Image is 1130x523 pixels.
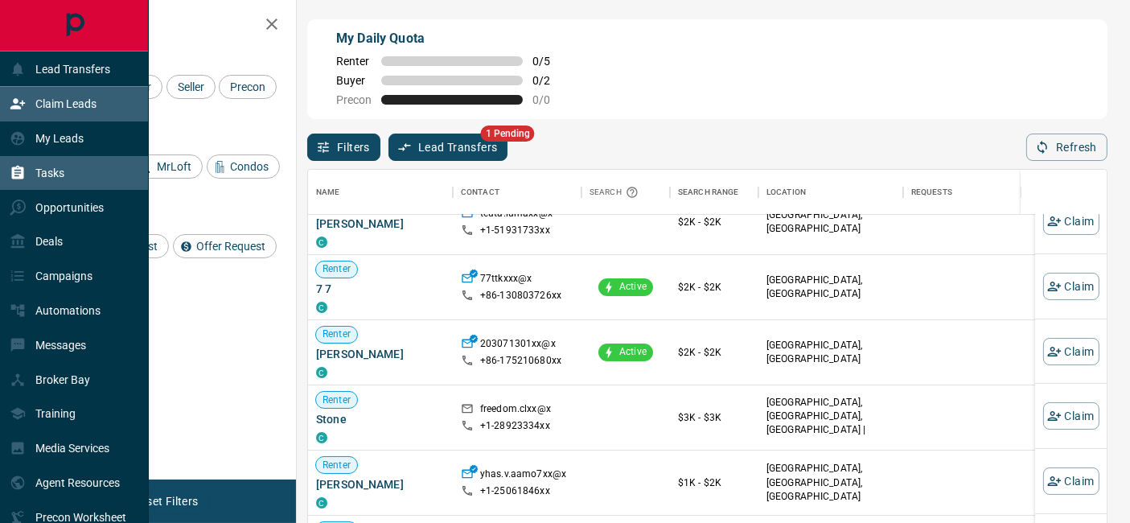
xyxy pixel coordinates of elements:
span: Buyer [336,74,372,87]
h2: Filters [51,16,280,35]
p: +86- 175210680xx [480,354,561,368]
div: Condos [207,154,280,179]
div: Search [590,170,643,215]
div: Contact [453,170,581,215]
button: Lead Transfers [388,134,508,161]
div: condos.ca [316,432,327,443]
p: [GEOGRAPHIC_DATA], [GEOGRAPHIC_DATA], [GEOGRAPHIC_DATA] | [GEOGRAPHIC_DATA] [766,396,895,451]
button: Reset Filters [122,488,208,515]
span: Seller [172,80,210,93]
div: Location [758,170,903,215]
div: condos.ca [316,237,327,248]
p: +1- 51931733xx [480,224,550,237]
div: condos.ca [316,497,327,509]
span: Renter [316,263,357,277]
p: $3K - $3K [678,410,750,425]
div: condos.ca [316,302,327,313]
div: Precon [219,75,277,99]
p: [GEOGRAPHIC_DATA], [GEOGRAPHIC_DATA] [766,339,895,366]
span: [PERSON_NAME] [316,216,445,232]
button: Claim [1043,208,1099,235]
p: +1- 28923334xx [480,419,550,433]
div: Name [316,170,340,215]
p: yhas.v.aamo7xx@x [480,467,566,484]
button: Claim [1043,467,1099,495]
span: Precon [336,93,372,106]
span: 1 Pending [481,126,535,142]
button: Filters [307,134,380,161]
span: [PERSON_NAME] [316,476,445,492]
span: 0 / 5 [532,55,568,68]
span: Renter [336,55,372,68]
span: Active [613,281,653,294]
span: 7 7 [316,281,445,297]
span: Condos [224,160,274,173]
p: [GEOGRAPHIC_DATA], [GEOGRAPHIC_DATA] [766,208,895,236]
span: 0 / 0 [532,93,568,106]
div: Contact [461,170,499,215]
p: +86- 130803726xx [480,289,561,303]
button: Claim [1043,338,1099,365]
p: teuta.lumaxx@x [480,207,553,224]
div: Search Range [670,170,758,215]
p: [GEOGRAPHIC_DATA], [GEOGRAPHIC_DATA], [GEOGRAPHIC_DATA] [766,462,895,503]
div: Location [766,170,806,215]
p: [GEOGRAPHIC_DATA], [GEOGRAPHIC_DATA] [766,274,895,301]
div: MrLoft [134,154,203,179]
span: Renter [316,328,357,342]
span: Active [613,346,653,360]
p: My Daily Quota [336,29,568,48]
span: [PERSON_NAME] [316,346,445,362]
span: Offer Request [191,240,271,253]
button: Claim [1043,402,1099,430]
button: Refresh [1026,134,1107,161]
span: Renter [316,459,357,472]
p: freedom.clxx@x [480,402,551,419]
div: Name [308,170,453,215]
span: Renter [316,393,357,407]
span: 0 / 2 [532,74,568,87]
div: Requests [903,170,1048,215]
p: 77ttkxxx@x [480,272,532,289]
div: Offer Request [173,234,277,258]
button: Claim [1043,273,1099,300]
div: Search Range [678,170,739,215]
p: $2K - $2K [678,215,750,229]
p: 203071301xx@x [480,337,556,354]
div: Seller [166,75,216,99]
span: Precon [224,80,271,93]
div: Requests [911,170,952,215]
p: $2K - $2K [678,280,750,294]
div: condos.ca [316,367,327,378]
p: $1K - $2K [678,476,750,490]
span: Stone [316,411,445,427]
p: $2K - $2K [678,345,750,360]
p: +1- 25061846xx [480,484,550,498]
span: MrLoft [151,160,197,173]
